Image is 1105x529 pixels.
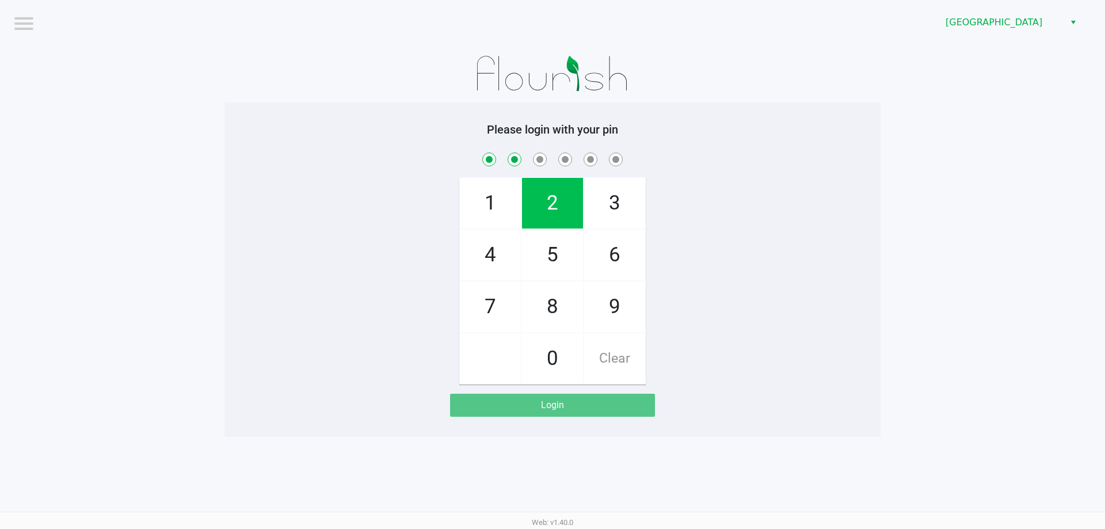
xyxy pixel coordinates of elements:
span: 4 [460,230,521,280]
button: Select [1065,12,1081,33]
span: [GEOGRAPHIC_DATA] [946,16,1058,29]
span: 1 [460,178,521,229]
h5: Please login with your pin [233,123,872,136]
span: 7 [460,281,521,332]
span: 2 [522,178,583,229]
span: 8 [522,281,583,332]
span: 0 [522,333,583,384]
span: Web: v1.40.0 [532,518,573,527]
span: Clear [584,333,645,384]
span: 5 [522,230,583,280]
span: 3 [584,178,645,229]
span: 6 [584,230,645,280]
span: 9 [584,281,645,332]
